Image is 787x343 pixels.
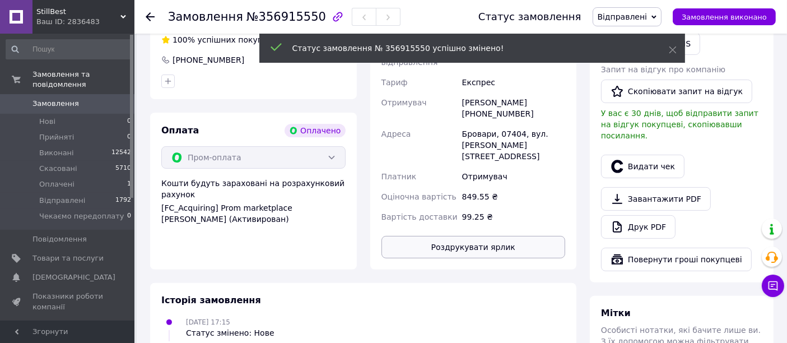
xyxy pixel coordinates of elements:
[171,54,245,66] div: [PHONE_NUMBER]
[598,12,648,21] span: Відправлені
[127,179,131,189] span: 1
[186,327,274,339] div: Статус змінено: Нове
[32,291,104,312] span: Показники роботи компанії
[161,202,346,225] div: [FC_Acquiring] Prom marketplace [PERSON_NAME] (Активирован)
[460,92,567,124] div: [PERSON_NAME] [PHONE_NUMBER]
[32,272,115,282] span: [DEMOGRAPHIC_DATA]
[682,13,767,21] span: Замовлення виконано
[246,10,326,24] span: №356915550
[292,43,641,54] div: Статус замовлення № 356915550 успішно змінено!
[460,207,567,227] div: 99.25 ₴
[127,117,131,127] span: 0
[115,164,131,174] span: 5710
[127,211,131,221] span: 0
[601,215,676,239] a: Друк PDF
[381,212,458,221] span: Вартість доставки
[39,179,74,189] span: Оплачені
[161,295,261,305] span: Історія замовлення
[146,11,155,22] div: Повернутися назад
[601,308,631,318] span: Мітки
[381,129,411,138] span: Адреса
[39,164,77,174] span: Скасовані
[601,80,752,103] button: Скопіювати запит на відгук
[36,17,134,27] div: Ваш ID: 2836483
[460,187,567,207] div: 849.55 ₴
[6,39,132,59] input: Пошук
[601,65,725,74] span: Запит на відгук про компанію
[161,34,272,45] div: успішних покупок
[186,318,230,326] span: [DATE] 17:15
[478,11,581,22] div: Статус замовлення
[601,248,752,271] button: Повернути гроші покупцеві
[381,78,408,87] span: Тариф
[601,109,758,140] span: У вас є 30 днів, щоб відправити запит на відгук покупцеві, скопіювавши посилання.
[32,69,134,90] span: Замовлення та повідомлення
[460,72,567,92] div: Експрес
[381,236,566,258] button: Роздрукувати ярлик
[161,125,199,136] span: Оплата
[39,132,74,142] span: Прийняті
[601,187,711,211] a: Завантажити PDF
[111,148,131,158] span: 12542
[32,99,79,109] span: Замовлення
[161,178,346,225] div: Кошти будуть зараховані на розрахунковий рахунок
[173,35,195,44] span: 100%
[673,8,776,25] button: Замовлення виконано
[460,124,567,166] div: Бровари, 07404, вул. [PERSON_NAME][STREET_ADDRESS]
[39,196,85,206] span: Відправлені
[460,166,567,187] div: Отримувач
[32,253,104,263] span: Товари та послуги
[39,148,74,158] span: Виконані
[127,132,131,142] span: 0
[381,98,427,107] span: Отримувач
[36,7,120,17] span: StillBest
[168,10,243,24] span: Замовлення
[32,234,87,244] span: Повідомлення
[39,117,55,127] span: Нові
[285,124,345,137] div: Оплачено
[381,172,417,181] span: Платник
[762,275,784,297] button: Чат з покупцем
[115,196,131,206] span: 1792
[601,155,684,178] button: Видати чек
[381,192,457,201] span: Оціночна вартість
[39,211,124,221] span: Чекаємо передоплату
